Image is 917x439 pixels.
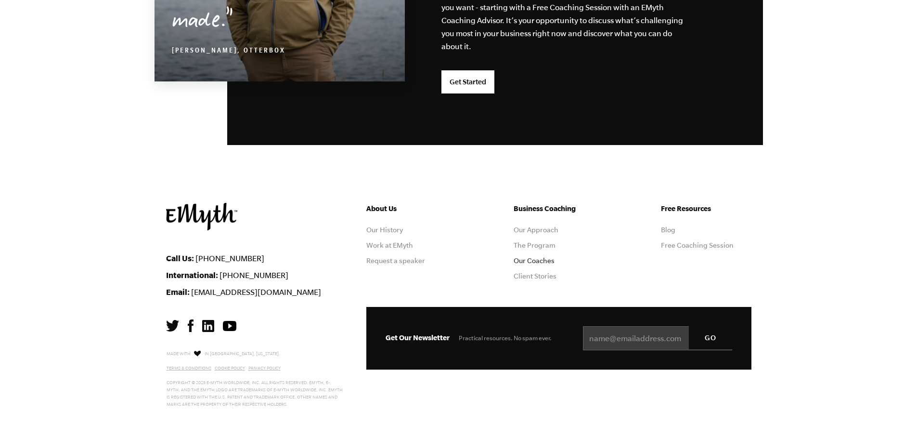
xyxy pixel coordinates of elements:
input: GO [689,326,732,349]
img: YouTube [223,321,236,331]
input: name@emailaddress.com [583,326,732,350]
a: [PHONE_NUMBER] [195,254,264,263]
span: Practical resources. No spam ever. [459,334,552,342]
a: Terms & Conditions [167,366,211,371]
a: Privacy Policy [248,366,281,371]
a: Our History [366,226,403,234]
cite: [PERSON_NAME], OtterBox [172,48,285,55]
h5: Free Resources [661,203,751,214]
a: [EMAIL_ADDRESS][DOMAIN_NAME] [191,288,321,296]
a: Blog [661,226,675,234]
a: Our Approach [514,226,558,234]
img: Love [194,350,201,357]
a: Our Coaches [514,257,555,265]
h5: Business Coaching [514,203,604,214]
a: Work at EMyth [366,241,413,249]
strong: Email: [166,287,190,296]
strong: Call Us: [166,253,194,263]
h5: About Us [366,203,457,214]
a: Free Coaching Session [661,241,734,249]
a: Get Started [441,70,494,93]
img: Twitter [166,320,179,332]
p: Made with in [GEOGRAPHIC_DATA], [US_STATE]. Copyright © 2025 E-Myth Worldwide, Inc. All rights re... [167,349,343,408]
a: Cookie Policy [215,366,245,371]
a: [PHONE_NUMBER] [220,271,288,279]
strong: International: [166,270,218,279]
img: LinkedIn [202,320,214,332]
a: Request a speaker [366,257,425,265]
a: Client Stories [514,272,556,280]
span: Get Our Newsletter [386,333,450,342]
a: The Program [514,241,555,249]
img: Facebook [188,319,194,332]
img: EMyth [166,203,237,230]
